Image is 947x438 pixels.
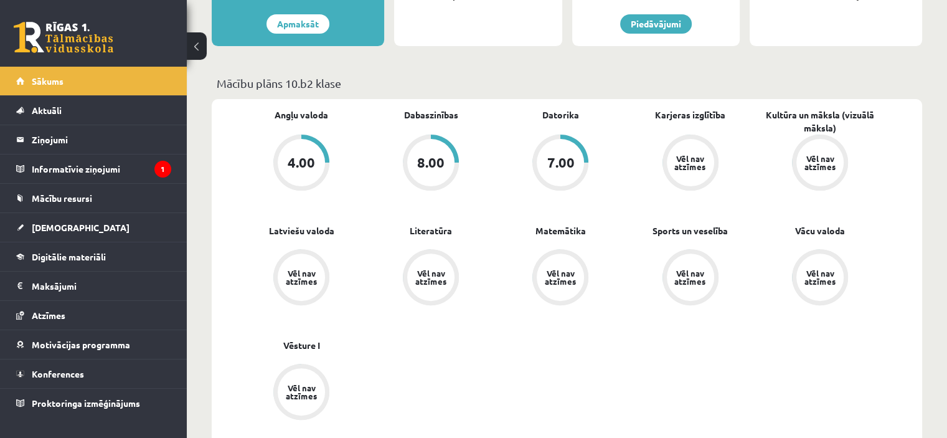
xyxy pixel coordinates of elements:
a: [DEMOGRAPHIC_DATA] [16,213,171,242]
a: Sports un veselība [653,224,728,237]
legend: Informatīvie ziņojumi [32,155,171,183]
div: Vēl nav atzīmes [803,269,837,285]
legend: Maksājumi [32,272,171,300]
a: Latviešu valoda [269,224,334,237]
span: Motivācijas programma [32,339,130,350]
a: Mācību resursi [16,184,171,212]
a: Ziņojumi [16,125,171,154]
span: Atzīmes [32,310,65,321]
a: Maksājumi [16,272,171,300]
a: 7.00 [496,135,625,193]
span: Aktuāli [32,105,62,116]
a: Digitālie materiāli [16,242,171,271]
span: [DEMOGRAPHIC_DATA] [32,222,130,233]
a: Informatīvie ziņojumi1 [16,155,171,183]
a: Proktoringa izmēģinājums [16,389,171,417]
a: Angļu valoda [275,108,328,121]
a: Apmaksāt [266,14,329,34]
a: Vēl nav atzīmes [626,135,755,193]
a: Literatūra [410,224,452,237]
span: Proktoringa izmēģinājums [32,398,140,409]
a: Datorika [542,108,579,121]
a: Kultūra un māksla (vizuālā māksla) [755,108,885,135]
a: Sākums [16,67,171,95]
div: Vēl nav atzīmes [413,269,448,285]
a: Dabaszinības [404,108,458,121]
a: Vēl nav atzīmes [237,249,366,308]
span: Sākums [32,75,64,87]
a: Vēl nav atzīmes [366,249,496,308]
div: Vēl nav atzīmes [284,384,319,400]
a: Vēl nav atzīmes [496,249,625,308]
a: 4.00 [237,135,366,193]
a: Vācu valoda [795,224,845,237]
div: Vēl nav atzīmes [673,155,708,171]
a: Vēl nav atzīmes [755,249,885,308]
a: 8.00 [366,135,496,193]
p: Mācību plāns 10.b2 klase [217,75,917,92]
a: Karjeras izglītība [655,108,725,121]
legend: Ziņojumi [32,125,171,154]
a: Vēl nav atzīmes [237,364,366,422]
a: Vēl nav atzīmes [755,135,885,193]
div: Vēl nav atzīmes [543,269,578,285]
span: Konferences [32,368,84,379]
div: 4.00 [288,156,315,169]
a: Matemātika [535,224,586,237]
div: 7.00 [547,156,574,169]
i: 1 [154,161,171,178]
a: Atzīmes [16,301,171,330]
div: Vēl nav atzīmes [803,155,837,171]
div: Vēl nav atzīmes [284,269,319,285]
a: Konferences [16,359,171,388]
a: Vēl nav atzīmes [626,249,755,308]
span: Mācību resursi [32,193,92,204]
div: 8.00 [417,156,445,169]
a: Rīgas 1. Tālmācības vidusskola [14,22,113,53]
div: Vēl nav atzīmes [673,269,708,285]
a: Piedāvājumi [620,14,692,34]
a: Motivācijas programma [16,330,171,359]
a: Vēsture I [283,339,320,352]
a: Aktuāli [16,96,171,125]
span: Digitālie materiāli [32,251,106,262]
